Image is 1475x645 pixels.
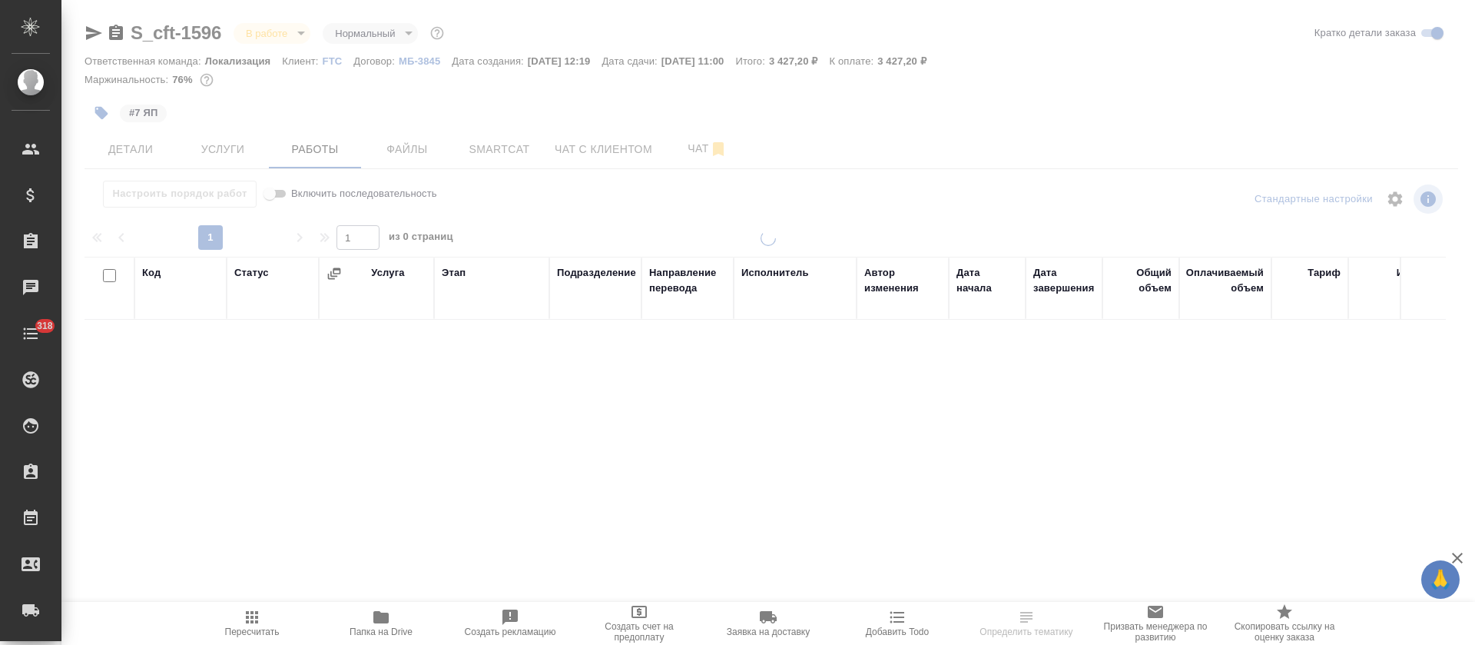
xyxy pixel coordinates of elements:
[446,602,575,645] button: Создать рекламацию
[575,602,704,645] button: Создать счет на предоплату
[741,265,809,281] div: Исполнитель
[962,602,1091,645] button: Определить тематику
[1100,621,1211,643] span: Призвать менеджера по развитию
[1308,265,1341,281] div: Тариф
[1033,265,1095,296] div: Дата завершения
[1110,265,1172,296] div: Общий объем
[465,627,556,637] span: Создать рекламацию
[864,265,941,296] div: Автор изменения
[649,265,726,296] div: Направление перевода
[1397,265,1425,281] div: Итого
[442,265,466,281] div: Этап
[833,602,962,645] button: Добавить Todo
[1091,602,1220,645] button: Призвать менеджера по развитию
[326,266,342,281] button: Сгруппировать
[557,265,636,281] div: Подразделение
[584,621,694,643] span: Создать счет на предоплату
[1421,560,1460,599] button: 🙏
[727,627,810,637] span: Заявка на доставку
[225,627,280,637] span: Пересчитать
[371,265,404,281] div: Услуга
[28,318,62,334] span: 318
[4,314,58,353] a: 318
[142,265,161,281] div: Код
[704,602,833,645] button: Заявка на доставку
[317,602,446,645] button: Папка на Drive
[1220,602,1349,645] button: Скопировать ссылку на оценку заказа
[1229,621,1340,643] span: Скопировать ссылку на оценку заказа
[866,627,929,637] span: Добавить Todo
[187,602,317,645] button: Пересчитать
[350,627,413,637] span: Папка на Drive
[1427,564,1453,596] span: 🙏
[1186,265,1264,296] div: Оплачиваемый объем
[234,265,269,281] div: Статус
[979,627,1072,637] span: Определить тематику
[956,265,1018,296] div: Дата начала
